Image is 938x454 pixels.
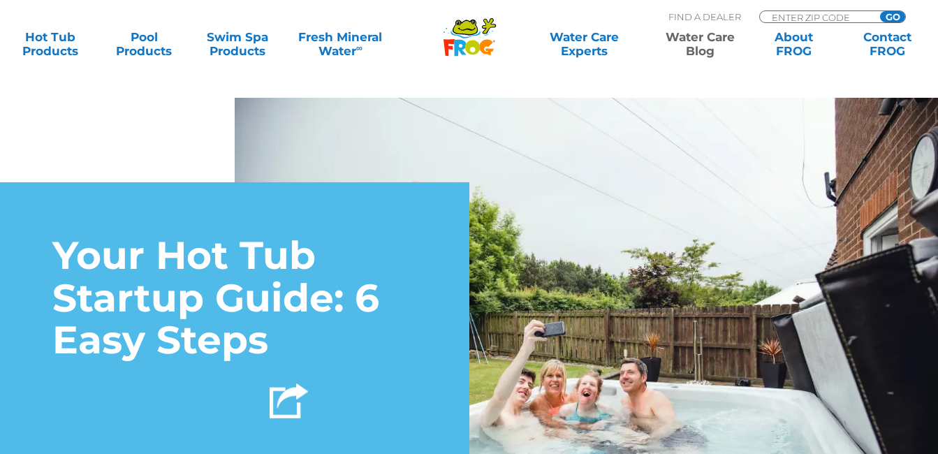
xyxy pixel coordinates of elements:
input: GO [880,11,905,22]
a: Twitter [121,372,189,430]
sup: ∞ [356,43,362,53]
a: Water CareBlog [664,30,737,58]
a: PoolProducts [108,30,180,58]
a: ContactFROG [851,30,924,58]
a: AboutFROG [758,30,830,58]
img: Share [270,383,308,418]
a: Fresh MineralWater∞ [295,30,386,58]
h1: Your Hot Tub Startup Guide: 6 Easy Steps [52,235,417,362]
input: Zip Code Form [770,11,865,23]
a: Hot TubProducts [14,30,87,58]
a: Swim SpaProducts [201,30,274,58]
p: Find A Dealer [668,10,741,23]
a: Facebook [52,372,121,430]
a: Water CareExperts [525,30,643,58]
a: Email [189,372,258,430]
